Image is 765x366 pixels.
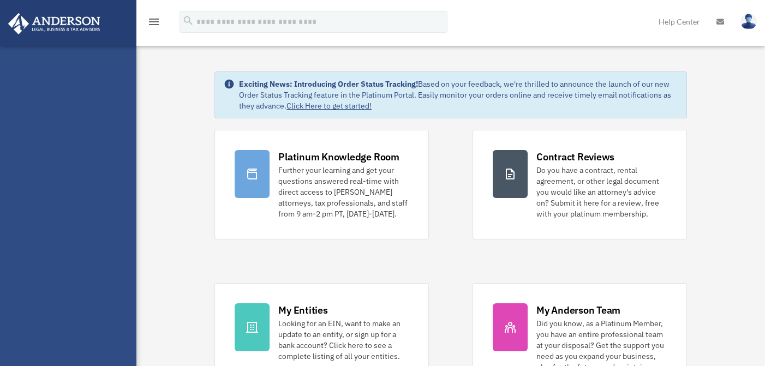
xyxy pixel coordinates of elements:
a: menu [147,19,160,28]
i: search [182,15,194,27]
div: Looking for an EIN, want to make an update to an entity, or sign up for a bank account? Click her... [278,318,409,362]
a: Platinum Knowledge Room Further your learning and get your questions answered real-time with dire... [214,130,429,239]
i: menu [147,15,160,28]
div: My Entities [278,303,327,317]
div: Based on your feedback, we're thrilled to announce the launch of our new Order Status Tracking fe... [239,79,678,111]
a: Contract Reviews Do you have a contract, rental agreement, or other legal document you would like... [473,130,687,239]
div: Platinum Knowledge Room [278,150,399,164]
div: Do you have a contract, rental agreement, or other legal document you would like an attorney's ad... [536,165,667,219]
div: My Anderson Team [536,303,620,317]
a: Click Here to get started! [286,101,372,111]
img: Anderson Advisors Platinum Portal [5,13,104,34]
div: Contract Reviews [536,150,614,164]
img: User Pic [740,14,757,29]
div: Further your learning and get your questions answered real-time with direct access to [PERSON_NAM... [278,165,409,219]
strong: Exciting News: Introducing Order Status Tracking! [239,79,418,89]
